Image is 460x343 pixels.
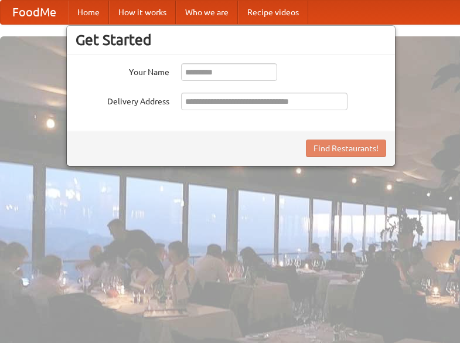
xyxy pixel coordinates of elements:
[1,1,68,24] a: FoodMe
[68,1,109,24] a: Home
[76,63,169,78] label: Your Name
[176,1,238,24] a: Who we are
[238,1,308,24] a: Recipe videos
[76,93,169,107] label: Delivery Address
[306,140,386,157] button: Find Restaurants!
[76,31,386,49] h3: Get Started
[109,1,176,24] a: How it works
